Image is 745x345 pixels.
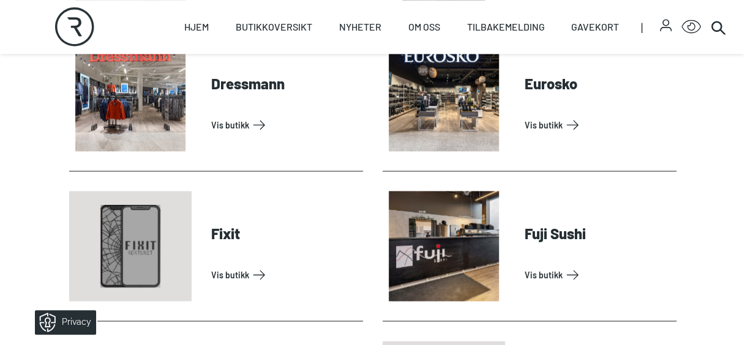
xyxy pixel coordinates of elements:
a: Vis Butikk: Fuji Sushi [525,265,672,284]
iframe: Manage Preferences [12,306,112,339]
a: Vis Butikk: Dressmann [211,115,358,135]
a: Vis Butikk: Eurosko [525,115,672,135]
button: Open Accessibility Menu [681,17,701,37]
a: Vis Butikk: Fixit [211,265,358,284]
